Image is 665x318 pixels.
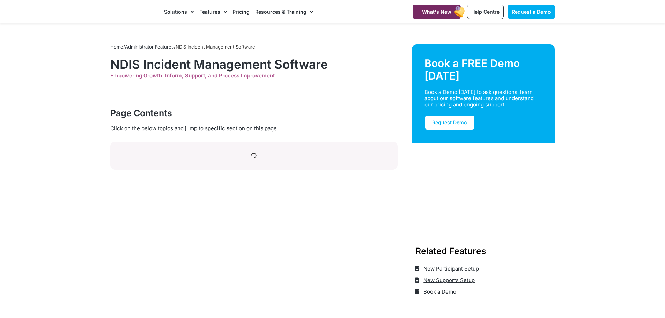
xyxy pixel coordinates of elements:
[110,44,123,50] a: Home
[110,7,157,17] img: CareMaster Logo
[415,245,552,257] h3: Related Features
[110,73,398,79] div: Empowering Growth: Inform, Support, and Process Improvement
[471,9,500,15] span: Help Centre
[415,263,479,274] a: New Participant Setup
[110,44,255,50] span: / /
[176,44,255,50] span: NDIS Incident Management Software
[415,274,475,286] a: New Supports Setup
[422,274,475,286] span: New Supports Setup
[422,263,479,274] span: New Participant Setup
[467,5,504,19] a: Help Centre
[412,143,555,228] img: Support Worker and NDIS Participant out for a coffee.
[110,125,398,132] div: Click on the below topics and jump to specific section on this page.
[432,119,467,125] span: Request Demo
[110,107,398,119] div: Page Contents
[422,9,451,15] span: What's New
[422,286,456,297] span: Book a Demo
[424,89,534,108] div: Book a Demo [DATE] to ask questions, learn about our software features and understand our pricing...
[415,286,457,297] a: Book a Demo
[424,115,475,130] a: Request Demo
[424,57,542,82] div: Book a FREE Demo [DATE]
[110,57,398,72] h1: NDIS Incident Management Software
[512,9,551,15] span: Request a Demo
[125,44,174,50] a: Administrator Features
[413,5,461,19] a: What's New
[508,5,555,19] a: Request a Demo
